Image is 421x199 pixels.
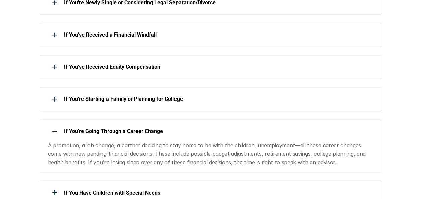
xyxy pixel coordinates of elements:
[64,31,373,38] p: If You've Received a Financial Windfall
[64,96,373,102] p: If You're Starting a Family or Planning for College
[64,189,373,196] p: If You Have Children with Special Needs
[64,128,373,134] p: If You're Going Through a Career Change
[64,64,373,70] p: If You've Received Equity Compensation
[48,141,373,167] p: A promotion, a job change, a partner deciding to stay home to be with the children, unemployment—...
